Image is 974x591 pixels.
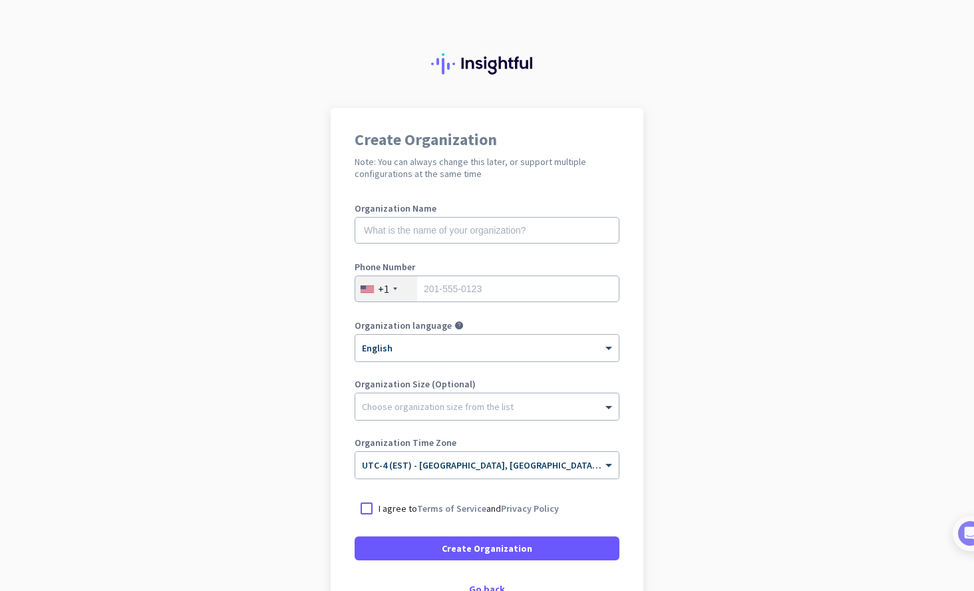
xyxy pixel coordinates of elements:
[355,132,619,148] h1: Create Organization
[454,321,464,330] i: help
[355,217,619,244] input: What is the name of your organization?
[355,438,619,447] label: Organization Time Zone
[355,379,619,389] label: Organization Size (Optional)
[379,502,559,515] p: I agree to and
[431,53,543,75] img: Insightful
[355,536,619,560] button: Create Organization
[417,502,486,514] a: Terms of Service
[355,156,619,180] h2: Note: You can always change this later, or support multiple configurations at the same time
[501,502,559,514] a: Privacy Policy
[355,204,619,213] label: Organization Name
[378,282,389,295] div: +1
[355,321,452,330] label: Organization language
[355,276,619,302] input: 201-555-0123
[442,542,532,555] span: Create Organization
[355,262,619,272] label: Phone Number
